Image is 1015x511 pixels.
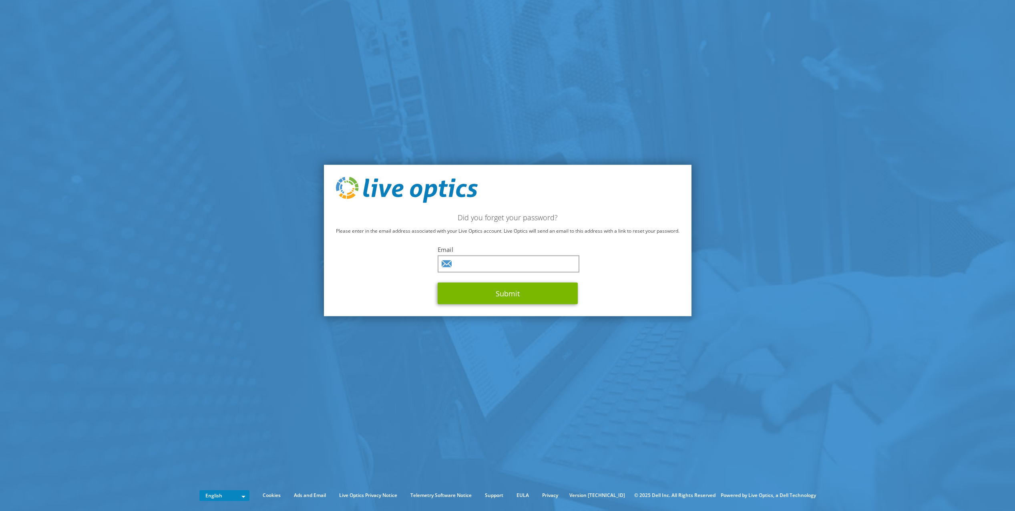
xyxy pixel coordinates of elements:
[336,213,679,222] h2: Did you forget your password?
[438,245,578,253] label: Email
[438,283,578,304] button: Submit
[336,227,679,235] p: Please enter in the email address associated with your Live Optics account. Live Optics will send...
[288,491,332,500] a: Ads and Email
[479,491,509,500] a: Support
[630,491,720,500] li: © 2025 Dell Inc. All Rights Reserved
[511,491,535,500] a: EULA
[721,491,816,500] li: Powered by Live Optics, a Dell Technology
[404,491,478,500] a: Telemetry Software Notice
[565,491,629,500] li: Version [TECHNICAL_ID]
[257,491,287,500] a: Cookies
[336,177,478,203] img: live_optics_svg.svg
[333,491,403,500] a: Live Optics Privacy Notice
[536,491,564,500] a: Privacy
